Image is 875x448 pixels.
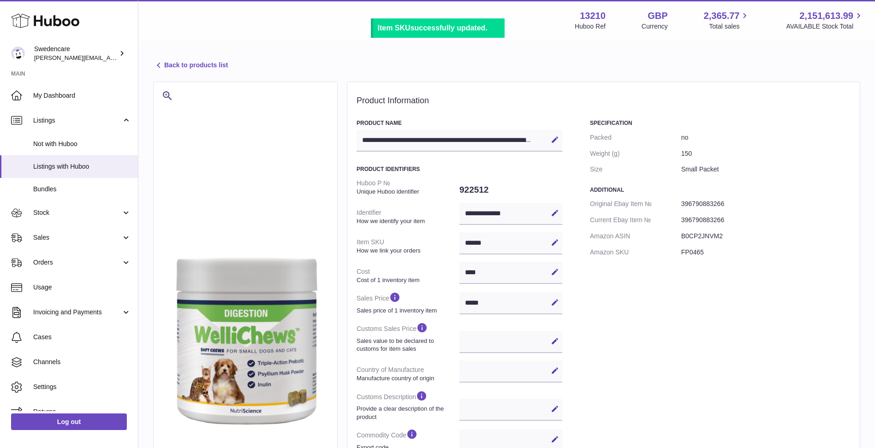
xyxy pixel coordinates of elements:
[357,318,459,356] dt: Customs Sales Price
[33,162,131,171] span: Listings with Huboo
[357,264,459,288] dt: Cost
[681,196,851,212] dd: 396790883266
[681,212,851,228] dd: 396790883266
[786,22,864,31] span: AVAILABLE Stock Total
[357,234,459,258] dt: Item SKU
[590,161,681,177] dt: Size
[704,10,740,22] span: 2,365.77
[590,228,681,244] dt: Amazon ASIN
[357,175,459,199] dt: Huboo P №
[590,146,681,162] dt: Weight (g)
[378,23,500,33] div: successfully updated.
[163,248,328,434] img: $_57.PNG
[681,130,851,146] dd: no
[681,244,851,260] dd: FP0465
[33,407,131,416] span: Returns
[357,165,562,173] h3: Product Identifiers
[580,10,606,22] strong: 13210
[575,22,606,31] div: Huboo Ref
[681,161,851,177] dd: Small Packet
[642,22,668,31] div: Currency
[459,180,562,200] dd: 922512
[33,258,121,267] span: Orders
[786,10,864,31] a: 2,151,613.99 AVAILABLE Stock Total
[33,333,131,342] span: Cases
[590,244,681,260] dt: Amazon SKU
[33,308,121,317] span: Invoicing and Payments
[357,96,851,106] h2: Product Information
[357,119,562,127] h3: Product Name
[33,116,121,125] span: Listings
[11,47,25,60] img: daniel.corbridge@swedencare.co.uk
[799,10,853,22] span: 2,151,613.99
[357,362,459,386] dt: Country of Manufacture
[357,374,457,383] strong: Manufacture country of origin
[357,337,457,353] strong: Sales value to be declared to customs for item sales
[378,24,411,32] b: Item SKU
[357,288,459,318] dt: Sales Price
[709,22,750,31] span: Total sales
[357,247,457,255] strong: How we link your orders
[33,185,131,194] span: Bundles
[357,405,457,421] strong: Provide a clear description of the product
[33,283,131,292] span: Usage
[648,10,667,22] strong: GBP
[681,146,851,162] dd: 150
[357,307,457,315] strong: Sales price of 1 inventory item
[153,60,228,71] a: Back to products list
[590,119,851,127] h3: Specification
[33,91,131,100] span: My Dashboard
[590,186,851,194] h3: Additional
[590,196,681,212] dt: Original Ebay Item №
[357,188,457,196] strong: Unique Huboo identifier
[590,212,681,228] dt: Current Ebay Item №
[357,386,459,424] dt: Customs Description
[33,383,131,391] span: Settings
[34,45,117,62] div: Swedencare
[11,413,127,430] a: Log out
[704,10,750,31] a: 2,365.77 Total sales
[590,130,681,146] dt: Packed
[681,228,851,244] dd: B0CP2JNVM2
[357,205,459,229] dt: Identifier
[33,233,121,242] span: Sales
[357,217,457,225] strong: How we identify your item
[357,276,457,284] strong: Cost of 1 inventory item
[33,358,131,366] span: Channels
[34,54,234,61] span: [PERSON_NAME][EMAIL_ADDRESS][PERSON_NAME][DOMAIN_NAME]
[33,140,131,148] span: Not with Huboo
[33,208,121,217] span: Stock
